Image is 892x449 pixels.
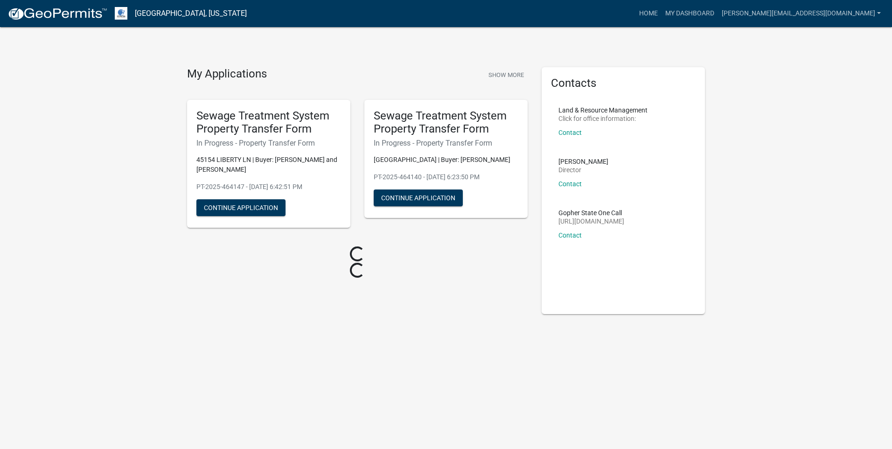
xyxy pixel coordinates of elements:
p: [PERSON_NAME] [558,158,608,165]
p: 45154 LIBERTY LN | Buyer: [PERSON_NAME] and [PERSON_NAME] [196,155,341,175]
h5: Sewage Treatment System Property Transfer Form [196,109,341,136]
h5: Sewage Treatment System Property Transfer Form [374,109,518,136]
p: Director [558,167,608,173]
a: Contact [558,232,582,239]
h5: Contacts [551,77,696,90]
p: Gopher State One Call [558,210,624,216]
p: PT-2025-464140 - [DATE] 6:23:50 PM [374,172,518,182]
img: Otter Tail County, Minnesota [115,7,127,20]
p: Click for office information: [558,115,648,122]
p: [GEOGRAPHIC_DATA] | Buyer: [PERSON_NAME] [374,155,518,165]
a: Home [635,5,662,22]
a: Contact [558,129,582,136]
h6: In Progress - Property Transfer Form [374,139,518,147]
a: [GEOGRAPHIC_DATA], [US_STATE] [135,6,247,21]
h4: My Applications [187,67,267,81]
button: Show More [485,67,528,83]
p: Land & Resource Management [558,107,648,113]
h6: In Progress - Property Transfer Form [196,139,341,147]
button: Continue Application [374,189,463,206]
button: Continue Application [196,199,286,216]
a: My Dashboard [662,5,718,22]
a: Contact [558,180,582,188]
a: [PERSON_NAME][EMAIL_ADDRESS][DOMAIN_NAME] [718,5,885,22]
p: [URL][DOMAIN_NAME] [558,218,624,224]
p: PT-2025-464147 - [DATE] 6:42:51 PM [196,182,341,192]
